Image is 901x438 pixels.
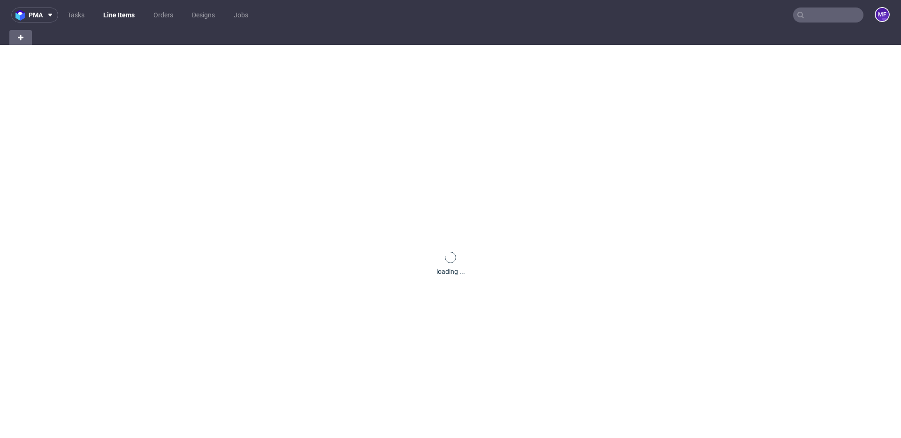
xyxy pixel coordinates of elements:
a: Orders [148,8,179,23]
a: Line Items [98,8,140,23]
span: pma [29,12,43,18]
a: Jobs [228,8,254,23]
figcaption: MF [876,8,889,21]
a: Tasks [62,8,90,23]
a: Designs [186,8,221,23]
div: loading ... [436,267,465,276]
img: logo [15,10,29,21]
button: pma [11,8,58,23]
